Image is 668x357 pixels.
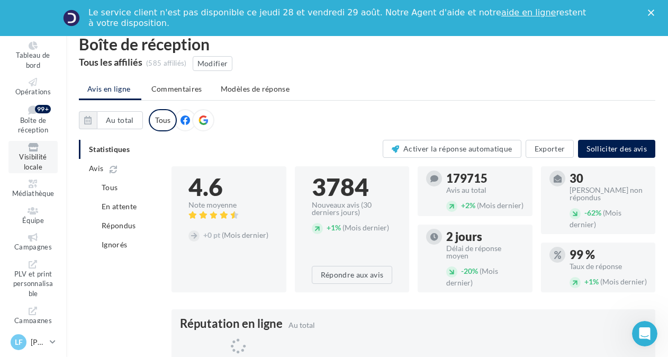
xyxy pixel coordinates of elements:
a: LF [PERSON_NAME] [8,332,58,352]
a: PLV et print personnalisable [8,258,58,300]
div: Fermer [648,10,658,16]
div: Avis au total [446,186,524,194]
span: 1% [327,223,341,232]
div: Tous les affiliés [79,57,142,67]
span: Campagnes DataOnDemand [13,316,53,344]
a: aide en ligne [501,7,556,17]
span: + [461,201,465,210]
button: Solliciter des avis [578,140,655,158]
span: - [584,208,587,217]
div: Taux de réponse [570,263,647,270]
button: Exporter [526,140,574,158]
button: Au total [79,111,143,129]
div: [PERSON_NAME] non répondus [570,186,647,201]
span: Équipe [22,216,44,225]
span: Tableau de bord [16,51,50,69]
span: + [584,277,589,286]
span: PLV et print personnalisable [13,270,53,298]
button: Activer la réponse automatique [383,140,521,158]
a: Médiathèque [8,177,58,200]
button: Modifier [193,56,233,71]
span: 62% [584,208,601,217]
iframe: Intercom live chat [632,321,657,346]
img: Profile image for Service-Client [63,10,80,26]
div: Le service client n'est pas disponible ce jeudi 28 et vendredi 29 août. Notre Agent d'aide et not... [88,7,588,29]
div: 2 jours [446,231,524,243]
div: 3784 [312,175,393,199]
span: Au total [288,320,315,329]
div: Note moyenne [188,201,269,209]
span: 2% [461,201,475,210]
span: Tous [102,183,118,192]
span: Boîte de réception [18,116,48,135]
span: (Mois dernier) [600,277,647,286]
button: Au total [97,111,143,129]
span: Médiathèque [12,189,55,198]
span: Commentaires [151,84,202,93]
span: 20% [461,266,478,275]
span: Avis [89,163,103,174]
p: [PERSON_NAME] [31,337,46,347]
div: 99 % [570,249,647,261]
span: + [203,230,207,239]
div: (585 affiliés) [146,59,187,68]
span: 1% [584,277,599,286]
div: 30 [570,173,647,184]
a: Campagnes DataOnDemand [8,305,58,347]
span: Visibilité locale [19,153,47,171]
span: Opérations [15,87,51,96]
div: 99+ [35,105,51,113]
a: Visibilité locale [8,141,58,173]
span: (Mois dernier) [342,223,389,232]
span: (Mois dernier) [222,230,268,239]
div: Nouveaux avis (30 derniers jours) [312,201,393,216]
a: Tableau de bord [8,39,58,72]
div: Boîte de réception [79,36,655,52]
button: Répondre aux avis [312,266,393,284]
div: Délai de réponse moyen [446,245,524,260]
span: Campagnes [14,243,52,251]
span: 0 pt [203,230,220,239]
span: - [461,266,464,275]
span: En attente [102,202,137,211]
span: + [327,223,331,232]
span: Répondus [102,221,136,230]
a: Boîte de réception 99+ [8,103,58,137]
a: Opérations [8,76,58,99]
a: Campagnes [8,231,58,254]
span: Modèles de réponse [221,84,290,93]
span: LF [15,337,23,347]
a: Équipe [8,204,58,227]
span: (Mois dernier) [477,201,523,210]
span: Réputation en ligne [180,318,283,329]
span: Ignorés [102,240,127,249]
div: 4.6 [188,175,269,199]
div: 179715 [446,173,524,184]
div: Tous [149,109,177,131]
